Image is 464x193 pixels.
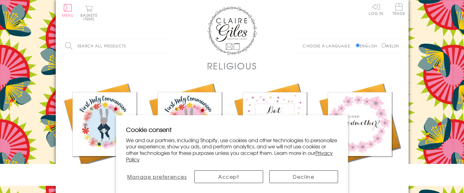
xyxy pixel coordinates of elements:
p: We and our partners, including Shopify, use cookies and other technologies to personalize your ex... [126,137,338,163]
label: Welsh [382,43,399,49]
span: Trade [392,3,405,15]
label: English [356,43,380,49]
span: 0 items [83,12,98,22]
button: Decline [269,170,338,183]
a: First Holy Communion Card, Blue Flowers, Embellished with pompoms £3.75 Add to Basket [62,81,147,189]
img: First Holy Communion Card, Blue Flowers, Embellished with pompoms [62,81,147,167]
span: Menu [62,12,74,18]
img: Religious Occassions Card, Pink Stars, Bat Mitzvah [232,81,317,167]
a: Religious Occassions Card, Pink Flowers, Will you be my Godmother? £3.50 Add to Basket [317,81,402,189]
img: Claire Giles Greetings Cards [207,6,257,55]
h1: Religious [207,59,257,72]
button: Manage preferences [126,170,188,183]
h2: Cookie consent [126,125,338,134]
input: English [356,43,360,47]
img: First Holy Communion Card, Pink Flowers, Embellished with pompoms [147,81,232,167]
input: Search [164,39,170,53]
a: Trade [392,3,405,16]
span: Manage preferences [127,173,187,180]
img: Religious Occassions Card, Pink Flowers, Will you be my Godmother? [317,81,402,167]
input: Welsh [382,43,386,47]
a: First Holy Communion Card, Pink Flowers, Embellished with pompoms £3.75 Add to Basket [147,81,232,189]
button: Basket0 items [80,5,98,21]
a: Religious Occassions Card, Pink Stars, Bat Mitzvah £3.50 Add to Basket [232,81,317,189]
button: Accept [194,170,263,183]
a: Privacy Policy [126,149,333,163]
a: Log In [369,3,384,15]
button: Menu [62,4,74,17]
input: Search all products [62,39,170,53]
p: Choose a language: [303,43,354,49]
